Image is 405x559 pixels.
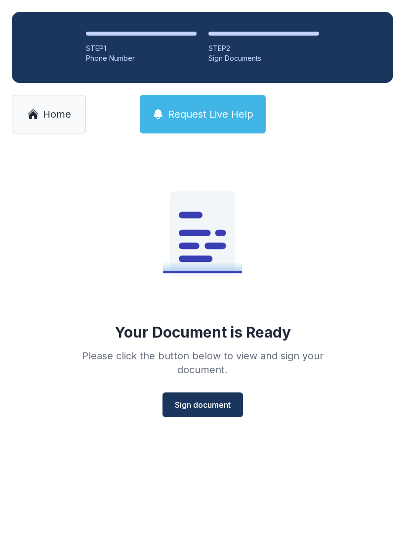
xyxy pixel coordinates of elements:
[60,349,345,377] div: Please click the button below to view and sign your document.
[175,399,231,411] span: Sign document
[208,53,319,63] div: Sign Documents
[86,43,197,53] div: STEP 1
[86,53,197,63] div: Phone Number
[115,323,291,341] div: Your Document is Ready
[208,43,319,53] div: STEP 2
[168,107,253,121] span: Request Live Help
[43,107,71,121] span: Home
